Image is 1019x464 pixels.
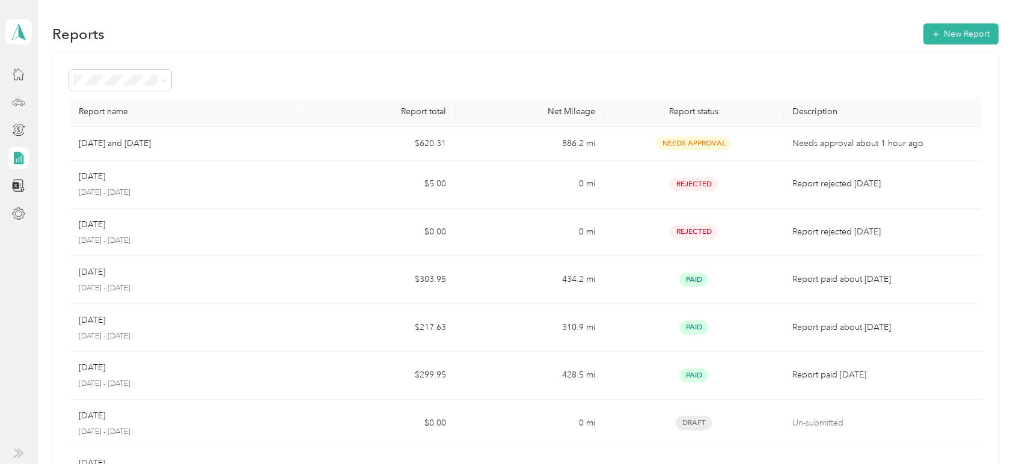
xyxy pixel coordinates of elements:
h1: Reports [52,28,105,40]
span: Paid [679,273,708,287]
td: $0.00 [307,400,456,448]
td: $299.95 [307,352,456,400]
p: [DATE] [79,218,105,231]
p: Report paid [DATE] [793,368,972,382]
div: Report status [614,106,774,117]
p: [DATE] [79,266,105,279]
p: [DATE] and [DATE] [79,137,151,150]
th: Description [783,97,982,127]
td: 434.2 mi [456,256,604,304]
td: 428.5 mi [456,352,604,400]
span: Paid [679,320,708,334]
iframe: Everlance-gr Chat Button Frame [952,397,1019,464]
td: 0 mi [456,209,604,257]
th: Report name [69,97,307,127]
th: Net Mileage [456,97,604,127]
p: [DATE] - [DATE] [79,379,298,389]
p: Needs approval about 1 hour ago [793,137,972,150]
p: Un-submitted [793,417,972,430]
td: 0 mi [456,400,604,448]
p: Report paid about [DATE] [793,273,972,286]
p: [DATE] - [DATE] [79,283,298,294]
p: Report rejected [DATE] [793,225,972,239]
td: $5.00 [307,160,456,209]
td: 0 mi [456,160,604,209]
p: [DATE] - [DATE] [79,188,298,198]
p: [DATE] [79,409,105,423]
span: Rejected [670,177,718,191]
p: [DATE] - [DATE] [79,236,298,246]
td: $217.63 [307,304,456,352]
td: 886.2 mi [456,127,604,160]
td: $620.31 [307,127,456,160]
td: $0.00 [307,209,456,257]
p: Report paid about [DATE] [793,321,972,334]
td: 310.9 mi [456,304,604,352]
p: [DATE] [79,314,105,327]
button: New Report [923,23,999,44]
td: $303.95 [307,256,456,304]
span: Needs Approval [656,136,732,150]
p: [DATE] [79,361,105,374]
th: Report total [307,97,456,127]
span: Paid [679,368,708,382]
p: [DATE] [79,170,105,183]
span: Rejected [670,225,718,239]
span: Draft [676,416,712,430]
p: [DATE] - [DATE] [79,331,298,342]
p: [DATE] - [DATE] [79,427,298,438]
p: Report rejected [DATE] [793,177,972,191]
